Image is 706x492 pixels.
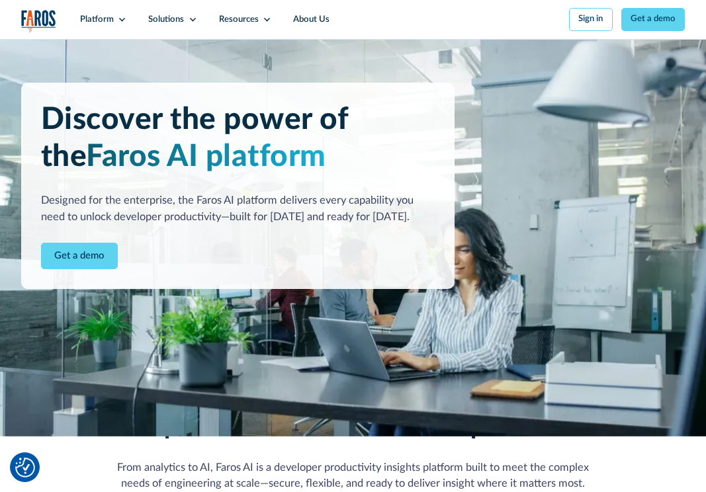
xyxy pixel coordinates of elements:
[621,8,685,31] a: Get a demo
[41,102,435,175] h1: Discover the power of the
[15,458,35,477] button: Cookie Settings
[15,458,35,477] img: Revisit consent button
[80,13,114,26] div: Platform
[148,13,184,26] div: Solutions
[569,8,612,31] a: Sign in
[41,243,118,270] a: Contact Modal
[21,10,56,32] img: Logo of the analytics and reporting company Faros.
[41,192,435,225] div: Designed for the enterprise, the Faros AI platform delivers every capability you need to unlock d...
[21,10,56,32] a: home
[219,13,259,26] div: Resources
[103,460,603,492] div: From analytics to AI, Faros AI is a developer productivity insights platform built to meet the co...
[86,142,326,172] span: Faros AI platform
